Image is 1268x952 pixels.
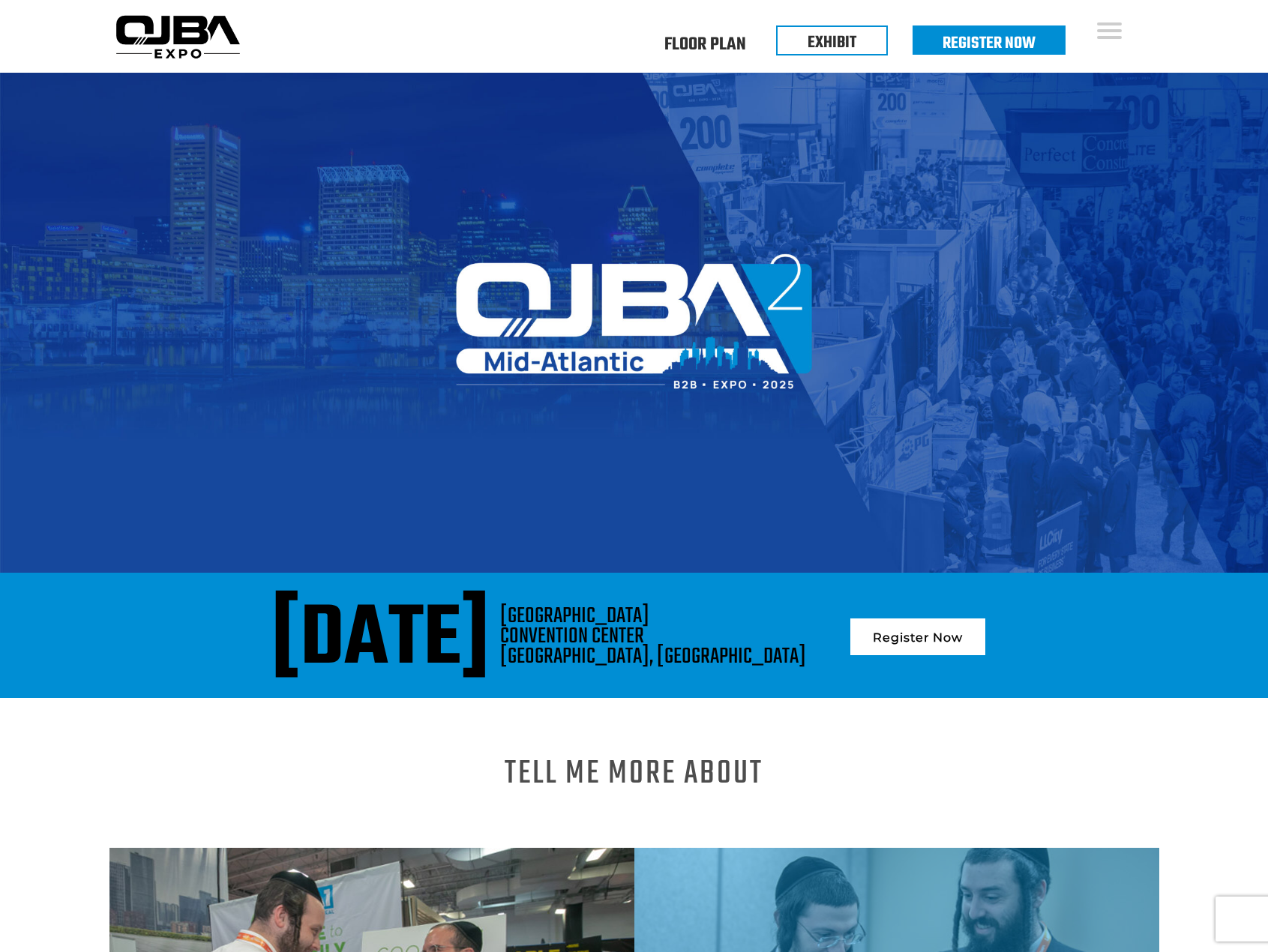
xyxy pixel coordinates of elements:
a: Register Now [850,618,985,655]
a: Register Now [943,31,1036,56]
h1: Tell me more About [505,765,763,783]
div: [GEOGRAPHIC_DATA] CONVENTION CENTER [GEOGRAPHIC_DATA], [GEOGRAPHIC_DATA] [500,606,806,667]
a: EXHIBIT [808,30,856,55]
div: [DATE] [271,606,490,675]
